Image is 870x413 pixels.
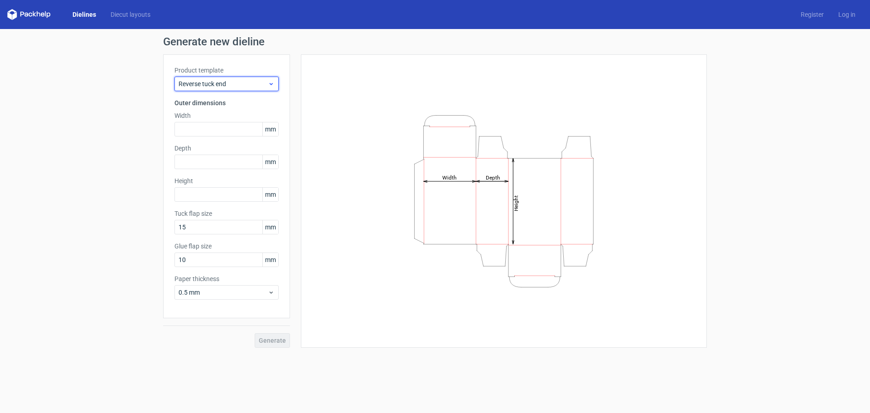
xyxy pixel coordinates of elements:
span: 0.5 mm [179,288,268,297]
tspan: Width [442,174,457,180]
span: mm [262,122,278,136]
label: Height [174,176,279,185]
tspan: Height [513,195,519,211]
a: Dielines [65,10,103,19]
a: Diecut layouts [103,10,158,19]
span: Reverse tuck end [179,79,268,88]
span: mm [262,253,278,267]
span: mm [262,220,278,234]
label: Tuck flap size [174,209,279,218]
h1: Generate new dieline [163,36,707,47]
tspan: Depth [486,174,500,180]
label: Product template [174,66,279,75]
h3: Outer dimensions [174,98,279,107]
span: mm [262,155,278,169]
label: Paper thickness [174,274,279,283]
label: Depth [174,144,279,153]
label: Glue flap size [174,242,279,251]
a: Log in [831,10,863,19]
a: Register [793,10,831,19]
span: mm [262,188,278,201]
label: Width [174,111,279,120]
